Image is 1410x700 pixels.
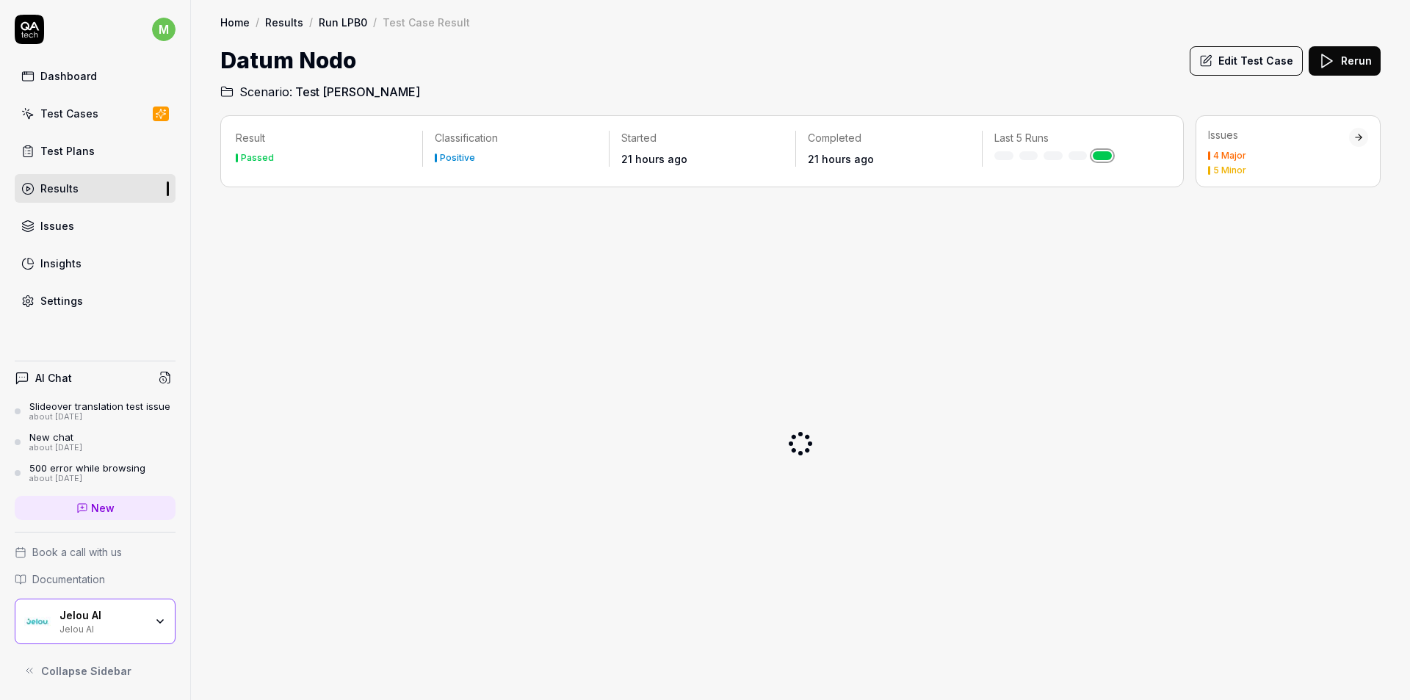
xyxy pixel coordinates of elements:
[309,15,313,29] div: /
[1208,128,1349,142] div: Issues
[29,474,145,484] div: about [DATE]
[435,131,597,145] p: Classification
[40,218,74,234] div: Issues
[440,154,475,162] div: Positive
[40,256,82,271] div: Insights
[29,412,170,422] div: about [DATE]
[15,137,176,165] a: Test Plans
[29,431,82,443] div: New chat
[35,370,72,386] h4: AI Chat
[808,131,970,145] p: Completed
[256,15,259,29] div: /
[241,154,274,162] div: Passed
[1213,151,1246,160] div: 4 Major
[29,400,170,412] div: Slideover translation test issue
[373,15,377,29] div: /
[40,143,95,159] div: Test Plans
[236,131,411,145] p: Result
[15,174,176,203] a: Results
[295,83,420,101] span: Test [PERSON_NAME]
[29,443,82,453] div: about [DATE]
[152,15,176,44] button: m
[15,249,176,278] a: Insights
[319,15,367,29] a: Run LPB0
[236,83,292,101] span: Scenario:
[220,83,420,101] a: Scenario:Test [PERSON_NAME]
[15,496,176,520] a: New
[40,106,98,121] div: Test Cases
[1309,46,1381,76] button: Rerun
[15,286,176,315] a: Settings
[15,571,176,587] a: Documentation
[808,153,874,165] time: 21 hours ago
[152,18,176,41] span: m
[40,181,79,196] div: Results
[15,400,176,422] a: Slideover translation test issueabout [DATE]
[15,544,176,560] a: Book a call with us
[15,62,176,90] a: Dashboard
[15,99,176,128] a: Test Cases
[24,608,51,635] img: Jelou AI Logo
[15,431,176,453] a: New chatabout [DATE]
[1213,166,1246,175] div: 5 Minor
[994,131,1157,145] p: Last 5 Runs
[15,599,176,644] button: Jelou AI LogoJelou AIJelou AI
[383,15,470,29] div: Test Case Result
[1190,46,1303,76] button: Edit Test Case
[15,656,176,685] button: Collapse Sidebar
[41,663,131,679] span: Collapse Sidebar
[40,68,97,84] div: Dashboard
[29,462,145,474] div: 500 error while browsing
[32,544,122,560] span: Book a call with us
[59,622,145,634] div: Jelou AI
[220,44,356,77] h1: Datum Nodo
[265,15,303,29] a: Results
[59,609,145,622] div: Jelou AI
[32,571,105,587] span: Documentation
[621,131,784,145] p: Started
[15,462,176,484] a: 500 error while browsingabout [DATE]
[621,153,687,165] time: 21 hours ago
[220,15,250,29] a: Home
[91,500,115,516] span: New
[40,293,83,308] div: Settings
[15,212,176,240] a: Issues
